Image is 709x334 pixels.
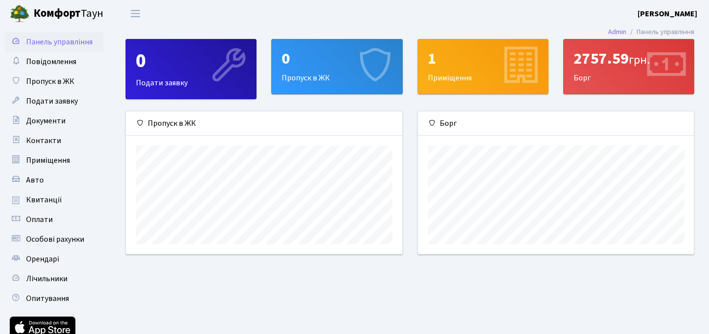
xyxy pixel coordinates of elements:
[608,27,626,37] a: Admin
[574,49,684,68] div: 2757.59
[564,39,694,94] div: Борг
[5,52,103,72] a: Повідомлення
[26,254,59,264] span: Орендарі
[271,39,402,94] a: 0Пропуск в ЖК
[5,229,103,249] a: Особові рахунки
[5,131,103,150] a: Контакти
[629,51,650,69] span: грн.
[272,39,402,94] div: Пропуск в ЖК
[26,273,67,284] span: Лічильники
[5,170,103,190] a: Авто
[26,115,65,126] span: Документи
[123,5,148,22] button: Переключити навігацію
[5,32,103,52] a: Панель управління
[136,49,246,73] div: 0
[428,49,538,68] div: 1
[5,210,103,229] a: Оплати
[5,289,103,308] a: Опитування
[126,39,257,99] a: 0Подати заявку
[5,91,103,111] a: Подати заявку
[26,135,61,146] span: Контакти
[26,37,93,47] span: Панель управління
[26,76,74,87] span: Пропуск в ЖК
[33,5,103,22] span: Таун
[638,8,697,20] a: [PERSON_NAME]
[593,22,709,42] nav: breadcrumb
[26,214,53,225] span: Оплати
[5,269,103,289] a: Лічильники
[126,39,256,99] div: Подати заявку
[26,155,70,166] span: Приміщення
[26,194,62,205] span: Квитанції
[282,49,392,68] div: 0
[418,39,548,94] a: 1Приміщення
[418,111,694,136] div: Борг
[33,5,81,21] b: Комфорт
[5,111,103,131] a: Документи
[5,72,103,91] a: Пропуск в ЖК
[638,8,697,19] b: [PERSON_NAME]
[626,27,694,37] li: Панель управління
[5,249,103,269] a: Орендарі
[26,293,69,304] span: Опитування
[26,234,84,245] span: Особові рахунки
[5,150,103,170] a: Приміщення
[10,4,30,24] img: logo.png
[418,39,548,94] div: Приміщення
[26,175,44,186] span: Авто
[26,96,78,107] span: Подати заявку
[5,190,103,210] a: Квитанції
[126,111,402,136] div: Пропуск в ЖК
[26,56,76,67] span: Повідомлення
